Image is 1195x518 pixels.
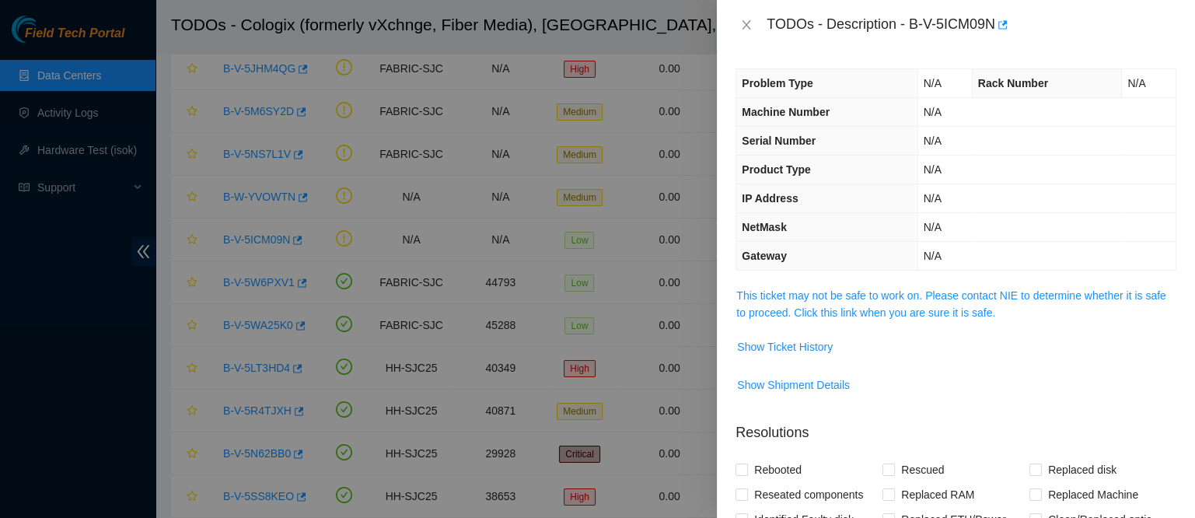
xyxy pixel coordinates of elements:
span: Rebooted [748,457,808,482]
span: Show Shipment Details [737,376,850,394]
span: Product Type [742,163,810,176]
button: Show Shipment Details [736,373,851,397]
span: N/A [924,250,942,262]
span: Rescued [895,457,950,482]
button: Show Ticket History [736,334,833,359]
span: Reseated components [748,482,869,507]
span: Serial Number [742,135,816,147]
span: Replaced disk [1042,457,1123,482]
div: TODOs - Description - B-V-5ICM09N [767,12,1176,37]
p: Resolutions [736,410,1176,443]
span: Replaced RAM [895,482,980,507]
span: IP Address [742,192,798,205]
span: Machine Number [742,106,830,118]
span: Show Ticket History [737,338,833,355]
span: N/A [924,163,942,176]
span: N/A [924,106,942,118]
span: close [740,19,753,31]
span: NetMask [742,221,787,233]
span: N/A [924,77,942,89]
span: Rack Number [978,77,1048,89]
span: N/A [924,135,942,147]
a: This ticket may not be safe to work on. Please contact NIE to determine whether it is safe to pro... [736,289,1165,319]
span: N/A [1127,77,1145,89]
span: Gateway [742,250,787,262]
span: Replaced Machine [1042,482,1144,507]
span: N/A [924,221,942,233]
button: Close [736,18,757,33]
span: Problem Type [742,77,813,89]
span: N/A [924,192,942,205]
